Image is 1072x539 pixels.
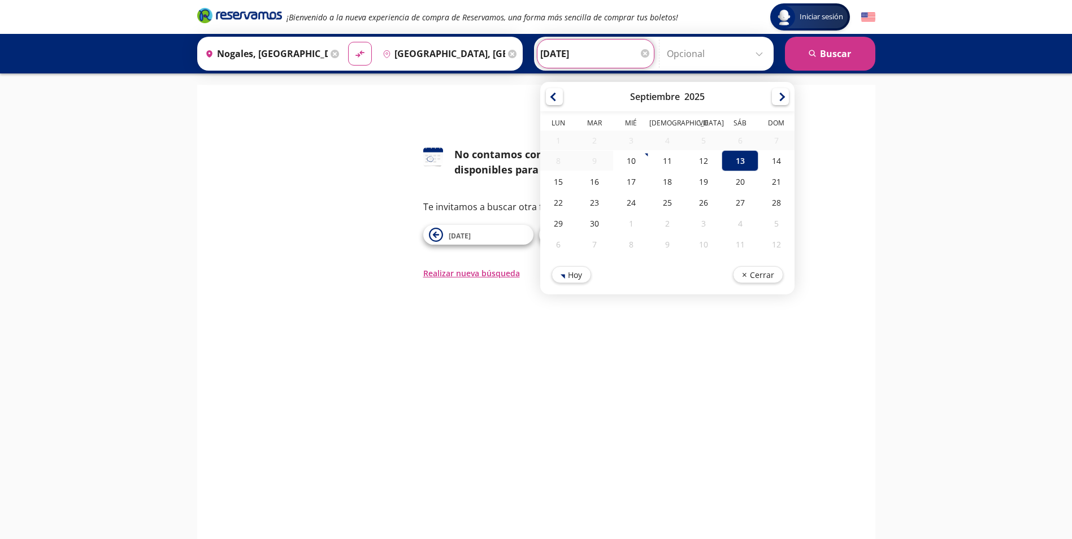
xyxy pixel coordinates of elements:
[613,213,649,234] div: 01-Oct-25
[576,234,613,255] div: 07-Oct-25
[758,131,794,150] div: 07-Sep-25
[454,147,649,177] div: No contamos con horarios disponibles para esta fecha
[722,192,758,213] div: 27-Sep-25
[287,12,678,23] em: ¡Bienvenido a la nueva experiencia de compra de Reservamos, una forma más sencilla de comprar tus...
[576,192,613,213] div: 23-Sep-25
[197,7,282,24] i: Brand Logo
[758,171,794,192] div: 21-Sep-25
[576,171,613,192] div: 16-Sep-25
[758,118,794,131] th: Domingo
[758,150,794,171] div: 14-Sep-25
[540,192,576,213] div: 22-Sep-25
[423,267,520,279] button: Realizar nueva búsqueda
[423,200,649,214] p: Te invitamos a buscar otra fecha o ruta
[576,213,613,234] div: 30-Sep-25
[649,131,685,150] div: 04-Sep-25
[576,118,613,131] th: Martes
[649,150,685,171] div: 11-Sep-25
[197,7,282,27] a: Brand Logo
[722,118,758,131] th: Sábado
[540,234,576,255] div: 06-Oct-25
[449,231,471,241] span: [DATE]
[722,234,758,255] div: 11-Oct-25
[540,151,576,171] div: 08-Sep-25
[613,150,649,171] div: 10-Sep-25
[649,192,685,213] div: 25-Sep-25
[685,234,722,255] div: 10-Oct-25
[576,151,613,171] div: 09-Sep-25
[685,118,722,131] th: Viernes
[540,131,576,150] div: 01-Sep-25
[732,266,783,283] button: Cerrar
[685,150,722,171] div: 12-Sep-25
[613,171,649,192] div: 17-Sep-25
[540,118,576,131] th: Lunes
[722,213,758,234] div: 04-Oct-25
[649,118,685,131] th: Jueves
[539,225,649,245] button: [DATE]
[685,171,722,192] div: 19-Sep-25
[861,10,875,24] button: English
[758,234,794,255] div: 12-Oct-25
[576,131,613,150] div: 02-Sep-25
[552,266,591,283] button: Hoy
[201,40,328,68] input: Buscar Origen
[685,192,722,213] div: 26-Sep-25
[540,171,576,192] div: 15-Sep-25
[613,118,649,131] th: Miércoles
[540,40,651,68] input: Elegir Fecha
[722,150,758,171] div: 13-Sep-25
[630,90,680,103] div: Septiembre
[378,40,505,68] input: Buscar Destino
[540,213,576,234] div: 29-Sep-25
[722,131,758,150] div: 06-Sep-25
[649,213,685,234] div: 02-Oct-25
[649,234,685,255] div: 09-Oct-25
[423,225,533,245] button: [DATE]
[722,171,758,192] div: 20-Sep-25
[613,192,649,213] div: 24-Sep-25
[685,131,722,150] div: 05-Sep-25
[667,40,768,68] input: Opcional
[685,213,722,234] div: 03-Oct-25
[684,90,705,103] div: 2025
[613,131,649,150] div: 03-Sep-25
[758,192,794,213] div: 28-Sep-25
[785,37,875,71] button: Buscar
[795,11,848,23] span: Iniciar sesión
[758,213,794,234] div: 05-Oct-25
[649,171,685,192] div: 18-Sep-25
[613,234,649,255] div: 08-Oct-25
